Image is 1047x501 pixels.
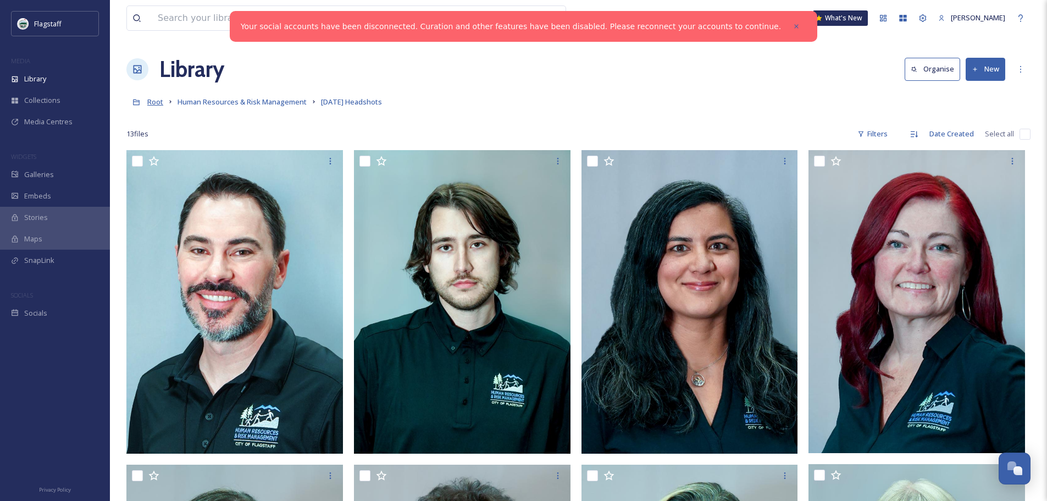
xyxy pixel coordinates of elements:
span: Media Centres [24,117,73,127]
span: Library [24,74,46,84]
img: Ryan_edit2-2.jpg [126,150,343,454]
span: Human Resources & Risk Management [178,97,307,107]
button: Open Chat [999,453,1031,485]
span: Maps [24,234,42,244]
span: Flagstaff [34,19,62,29]
button: Organise [905,58,960,80]
span: Stories [24,212,48,223]
span: Galleries [24,169,54,180]
span: Collections [24,95,60,106]
img: Val_edit.jpg [581,150,798,454]
div: Filters [852,123,893,145]
span: Root [147,97,163,107]
div: Date Created [924,123,979,145]
a: Root [147,95,163,108]
a: Privacy Policy [39,482,71,496]
a: [PERSON_NAME] [933,7,1011,29]
img: images%20%282%29.jpeg [18,18,29,29]
a: View all files [496,7,560,29]
a: Your social accounts have been disconnected. Curation and other features have been disabled. Plea... [241,21,781,32]
span: Select all [985,129,1014,139]
span: [DATE] Headshots [321,97,382,107]
span: WIDGETS [11,152,36,161]
a: [DATE] Headshots [321,95,382,108]
span: Embeds [24,191,51,201]
input: Search your library [152,6,456,30]
span: [PERSON_NAME] [951,13,1005,23]
span: 13 file s [126,129,148,139]
span: MEDIA [11,57,30,65]
span: Privacy Policy [39,486,71,493]
img: Shelia_edit.jpg [808,150,1025,453]
img: Drake_edit.jpg [354,150,570,454]
button: New [966,58,1005,80]
span: Socials [24,308,47,318]
a: Library [159,53,224,86]
a: What's New [813,10,868,26]
span: SOCIALS [11,291,33,299]
span: SnapLink [24,255,54,266]
a: Human Resources & Risk Management [178,95,307,108]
